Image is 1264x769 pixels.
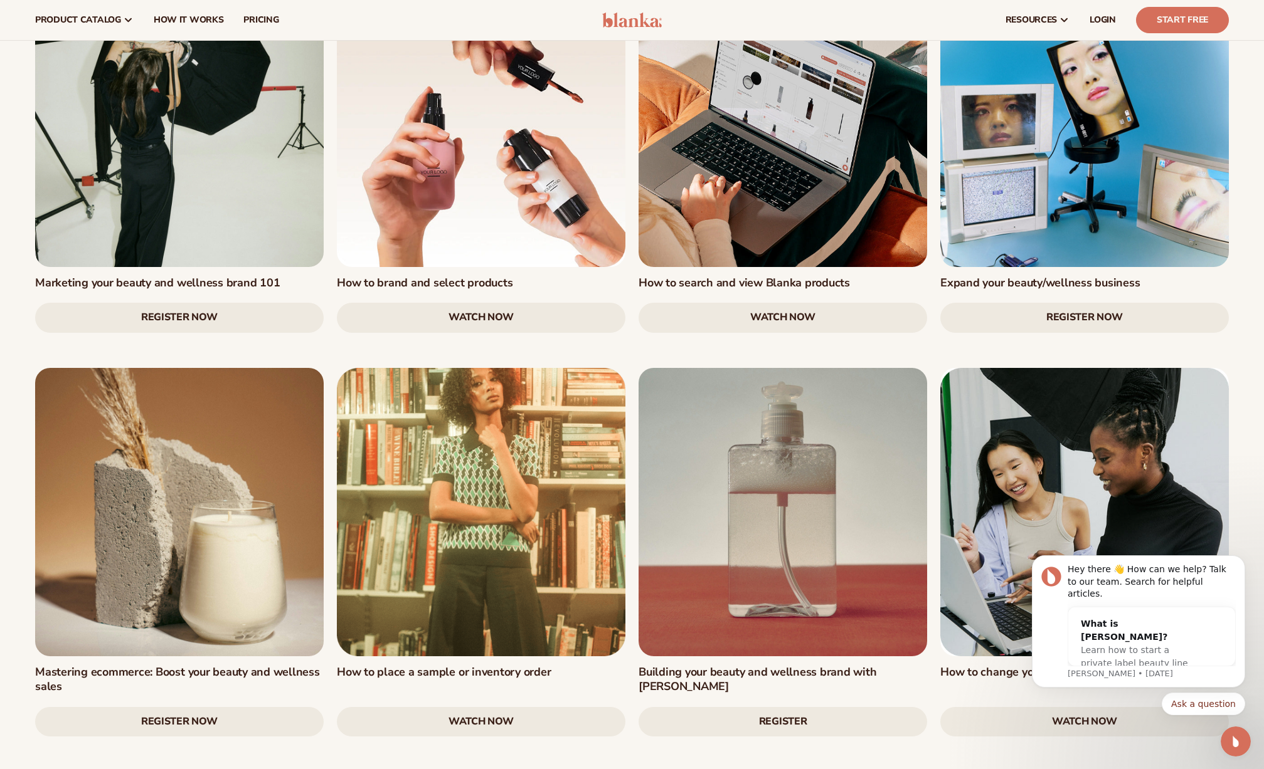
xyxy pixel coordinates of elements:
a: Register Now [940,303,1229,333]
a: Register Now [35,303,324,333]
a: Register [639,707,927,737]
span: pricing [243,15,279,25]
a: watch now [337,303,625,333]
a: Register Now [35,707,324,737]
h3: Mastering ecommerce: Boost your beauty and wellness sales [35,665,324,694]
span: product catalog [35,15,121,25]
h3: How to place a sample or inventory order [337,665,625,679]
h3: How to change your Blanka membership [940,665,1229,679]
h3: Marketing your beauty and wellness brand 101 [35,276,324,290]
h3: How to brand and select products [337,276,625,290]
iframe: Intercom live chat [1221,726,1251,756]
a: watch now [940,707,1229,737]
span: resources [1006,15,1057,25]
img: logo [602,13,662,28]
iframe: Intercom notifications message [1013,526,1264,735]
span: LOGIN [1090,15,1116,25]
span: How It Works [154,15,224,25]
a: watch now [639,303,927,333]
h3: How to search and view Blanka products [639,276,927,290]
a: Start Free [1136,7,1229,33]
h3: Expand your beauty/wellness business [940,276,1229,290]
h3: Building your beauty and wellness brand with [PERSON_NAME] [639,665,927,694]
a: watch now [337,707,625,737]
